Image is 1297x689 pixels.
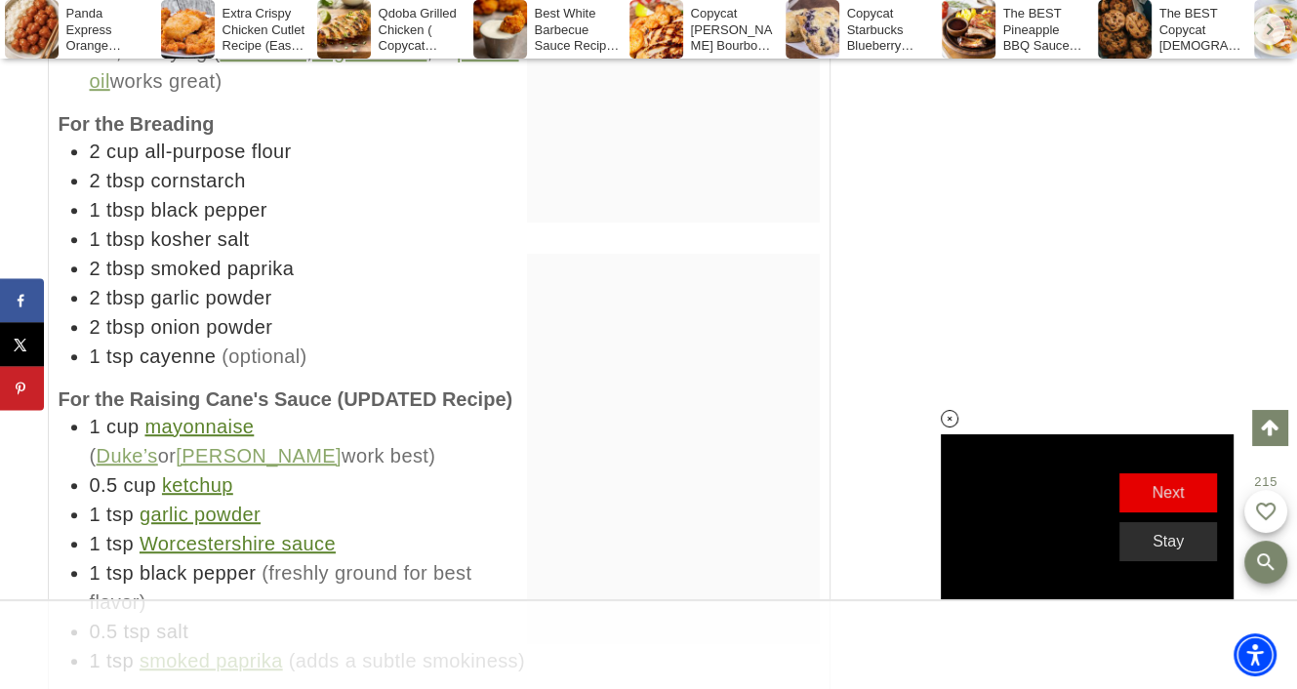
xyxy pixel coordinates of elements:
[90,345,101,367] span: 1
[106,141,139,162] span: cup
[144,141,291,162] span: all-purpose flour
[97,445,158,466] a: Duke’s
[106,416,139,437] span: cup
[106,199,144,221] span: tbsp
[140,345,216,367] span: cayenne
[90,170,101,191] span: 2
[106,170,144,191] span: tbsp
[294,601,1004,689] iframe: Advertisement
[90,287,101,308] span: 2
[106,316,144,338] span: tbsp
[59,113,215,135] strong: For the Breading
[90,41,519,92] span: , for frying ( , , or works great)
[1252,410,1287,445] a: Scroll to top
[106,258,144,279] span: tbsp
[90,141,101,162] span: 2
[150,170,245,191] span: cornstarch
[90,258,101,279] span: 2
[106,287,144,308] span: tbsp
[90,562,101,584] span: 1
[90,445,436,466] span: ( or work best)
[222,345,306,367] span: (optional)
[123,474,155,496] span: cup
[150,199,266,221] span: black pepper
[106,562,134,584] span: tsp
[106,533,134,554] span: tsp
[150,316,272,338] span: onion powder
[90,228,101,250] span: 1
[90,533,101,554] span: 1
[176,445,342,466] a: [PERSON_NAME]
[140,562,256,584] span: black pepper
[90,474,118,496] span: 0.5
[527,254,820,498] iframe: Advertisement
[90,504,101,525] span: 1
[140,504,261,525] a: garlic powder
[59,388,513,410] strong: For the Raising Cane's Sauce (UPDATED Recipe)
[90,316,101,338] span: 2
[928,195,1221,439] iframe: Advertisement
[150,287,271,308] span: garlic powder
[90,41,519,92] a: peanut oil
[162,474,233,496] a: ketchup
[90,562,472,613] span: (freshly ground for best flavor)
[90,199,101,221] span: 1
[106,345,134,367] span: tsp
[150,258,294,279] span: smoked paprika
[1234,633,1277,676] div: Accessibility Menu
[106,228,144,250] span: tbsp
[312,41,427,62] a: vegetable oil
[1153,484,1185,501] span: next
[144,416,254,437] a: mayonnaise
[1153,533,1184,549] span: stay
[150,228,249,250] span: kosher salt
[90,416,101,437] span: 1
[106,504,134,525] span: tsp
[140,533,336,554] a: Worcestershire sauce
[220,41,306,62] a: canola oil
